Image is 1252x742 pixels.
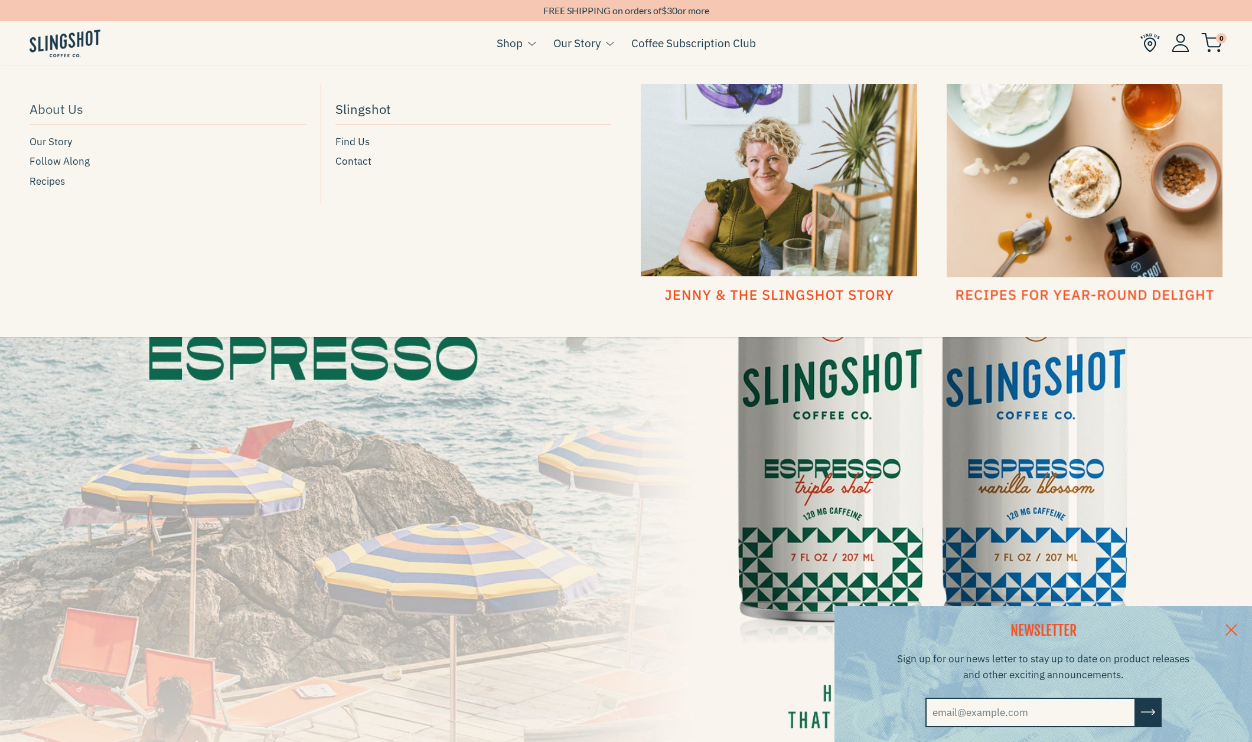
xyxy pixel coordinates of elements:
a: Recipes [30,174,306,189]
span: $ [661,5,667,16]
a: Coffee Subscription Club [631,34,756,52]
a: Follow Along [30,153,306,169]
span: 0 [1216,33,1227,44]
a: Our Story [553,34,601,52]
span: Slingshot [335,99,391,119]
span: Follow Along [30,153,90,169]
a: Slingshot [335,96,612,125]
p: Sign up for our news letter to stay up to date on product releases and other exciting announcements. [896,651,1191,683]
span: About Us [30,99,83,119]
img: Account [1172,34,1189,52]
a: Our Story [30,134,306,150]
input: email@example.com [925,698,1136,727]
a: Find Us [335,134,612,150]
span: Our Story [30,134,72,150]
span: Find Us [335,134,370,150]
span: Contact [335,153,371,169]
img: Find Us [1140,33,1160,53]
a: Contact [335,153,612,169]
img: cart [1201,33,1222,53]
span: Recipes [30,174,65,189]
a: About Us [30,96,306,125]
h2: NEWSLETTER [896,621,1191,641]
a: 0 [1201,36,1222,50]
span: 30 [667,5,677,16]
a: Shop [497,34,523,52]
